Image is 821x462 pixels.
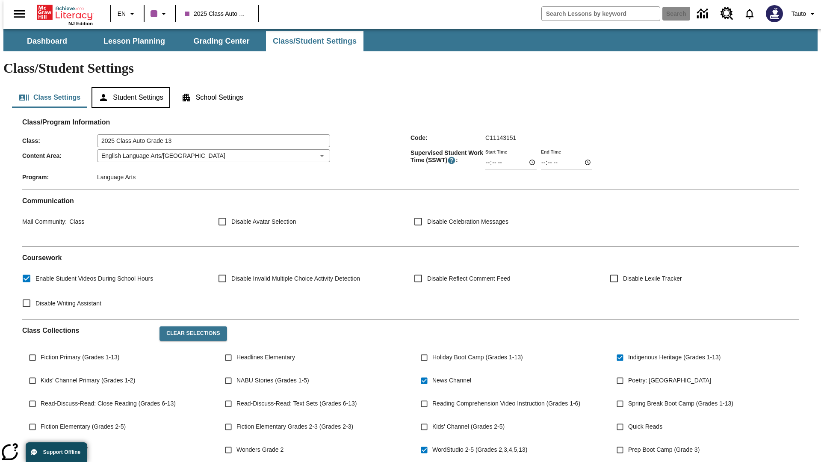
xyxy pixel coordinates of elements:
button: Lesson Planning [92,31,177,51]
span: Read-Discuss-Read: Text Sets (Grades 6-13) [236,399,357,408]
span: Wonders Grade 2 [236,445,284,454]
span: Class : [22,137,97,144]
label: Start Time [485,148,507,155]
span: Class/Student Settings [273,36,357,46]
span: NABU Stories (Grades 1-5) [236,376,309,385]
span: Read-Discuss-Read: Close Reading (Grades 6-13) [41,399,176,408]
a: Notifications [738,3,761,25]
h2: Communication [22,197,799,205]
h2: Course work [22,254,799,262]
span: Disable Invalid Multiple Choice Activity Detection [231,274,360,283]
span: Dashboard [27,36,67,46]
button: Clear Selections [159,326,227,341]
div: Coursework [22,254,799,312]
span: Class [67,218,84,225]
span: WordStudio 2-5 (Grades 2,3,4,5,13) [432,445,527,454]
span: Reading Comprehension Video Instruction (Grades 1-6) [432,399,580,408]
a: Home [37,4,93,21]
a: Data Center [692,2,715,26]
span: Content Area : [22,152,97,159]
span: Lesson Planning [103,36,165,46]
div: Class/Student Settings [12,87,809,108]
span: Code : [410,134,485,141]
span: C11143151 [485,134,516,141]
span: Grading Center [193,36,249,46]
button: Support Offline [26,442,87,462]
span: Disable Celebration Messages [427,217,508,226]
span: Disable Lexile Tracker [623,274,682,283]
input: search field [542,7,660,21]
button: Class color is purple. Change class color [147,6,172,21]
span: Poetry: [GEOGRAPHIC_DATA] [628,376,711,385]
span: Spring Break Boot Camp (Grades 1-13) [628,399,733,408]
button: Language: EN, Select a language [114,6,141,21]
span: Disable Avatar Selection [231,217,296,226]
div: Class/Program Information [22,127,799,183]
button: Class/Student Settings [266,31,363,51]
span: Fiction Elementary (Grades 2-5) [41,422,126,431]
span: Quick Reads [628,422,662,431]
div: SubNavbar [3,29,818,51]
button: School Settings [174,87,250,108]
img: Avatar [766,5,783,22]
span: Test course 10/17 [41,445,88,454]
div: Home [37,3,93,26]
span: 2025 Class Auto Grade 13 [185,9,248,18]
span: Support Offline [43,449,80,455]
span: Fiction Primary (Grades 1-13) [41,353,119,362]
span: Program : [22,174,97,181]
span: Disable Reflect Comment Feed [427,274,511,283]
button: Grading Center [179,31,264,51]
span: Language Arts [97,174,136,181]
button: Open side menu [7,1,32,27]
button: Supervised Student Work Time is the timeframe when students can take LevelSet and when lessons ar... [447,156,456,165]
div: SubNavbar [3,31,364,51]
span: NJ Edition [68,21,93,26]
label: End Time [541,148,561,155]
span: Enable Student Videos During School Hours [35,274,153,283]
button: Class Settings [12,87,87,108]
h2: Class Collections [22,326,153,335]
a: Resource Center, Will open in new tab [715,2,738,25]
span: EN [118,9,126,18]
div: Communication [22,197,799,240]
span: Tauto [791,9,806,18]
button: Student Settings [92,87,170,108]
span: Holiday Boot Camp (Grades 1-13) [432,353,523,362]
span: Supervised Student Work Time (SSWT) : [410,149,485,165]
input: Class [97,134,330,147]
span: Headlines Elementary [236,353,295,362]
button: Select a new avatar [761,3,788,25]
span: Fiction Elementary Grades 2-3 (Grades 2-3) [236,422,353,431]
span: News Channel [432,376,471,385]
h2: Class/Program Information [22,118,799,126]
span: Indigenous Heritage (Grades 1-13) [628,353,721,362]
button: Profile/Settings [788,6,821,21]
button: Dashboard [4,31,90,51]
span: Disable Writing Assistant [35,299,101,308]
span: Kids' Channel (Grades 2-5) [432,422,505,431]
span: Mail Community : [22,218,67,225]
h1: Class/Student Settings [3,60,818,76]
span: Prep Boot Camp (Grade 3) [628,445,700,454]
div: English Language Arts/[GEOGRAPHIC_DATA] [97,149,330,162]
span: Kids' Channel Primary (Grades 1-2) [41,376,135,385]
